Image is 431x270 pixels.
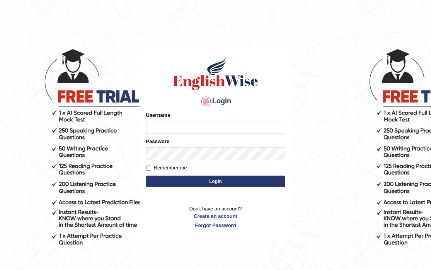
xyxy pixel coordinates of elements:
[146,111,170,119] label: Username
[172,56,260,91] img: Logo of English Wise sign in for intelligent practice with AI
[146,164,187,172] label: Remember me
[146,166,151,171] input: Remember me
[146,176,285,187] button: Login
[146,222,285,229] a: Forgot Password
[146,205,285,229] p: Don't have an account?
[146,138,170,145] label: Password
[146,212,285,220] a: Create an account
[146,95,285,108] h4: Login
